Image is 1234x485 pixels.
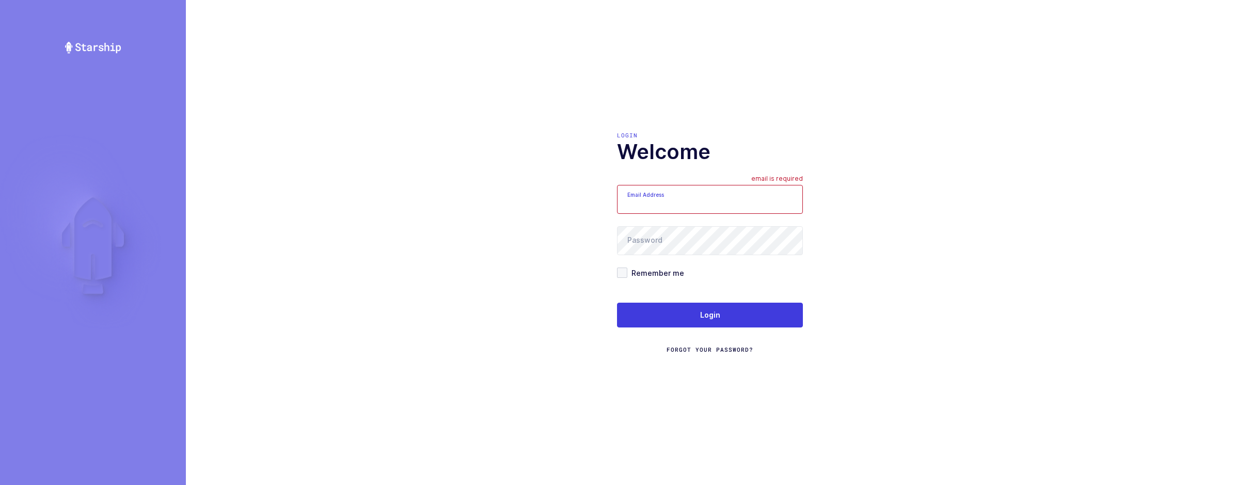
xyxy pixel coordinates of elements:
input: Email Address [617,185,803,214]
div: email is required [751,175,803,185]
button: Login [617,303,803,327]
span: Remember me [627,268,684,278]
h1: Welcome [617,139,803,164]
input: Password [617,226,803,255]
img: Starship [64,41,122,54]
span: Login [700,310,720,320]
div: Login [617,131,803,139]
a: Forgot Your Password? [667,346,753,354]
